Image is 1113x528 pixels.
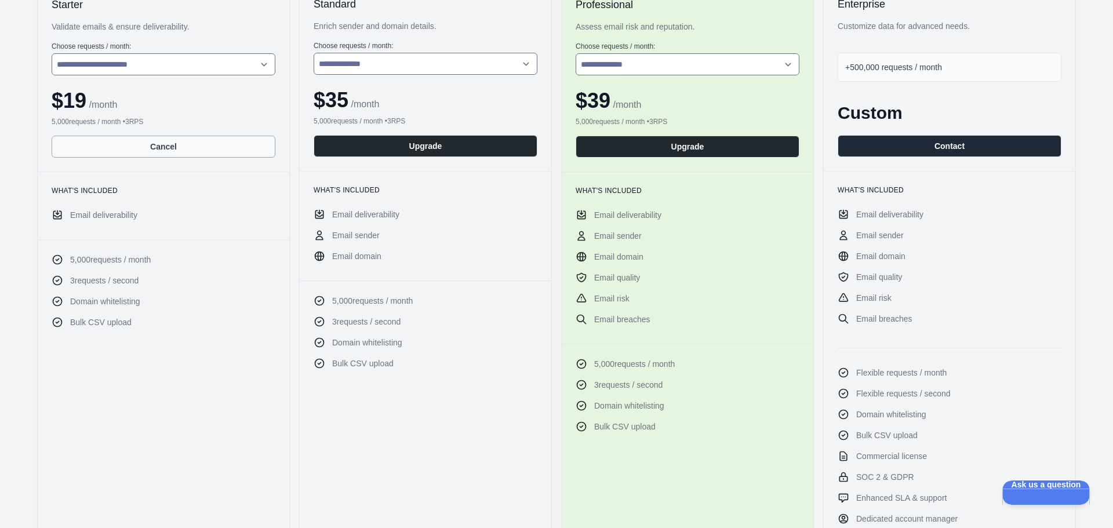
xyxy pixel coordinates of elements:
[1002,480,1090,505] iframe: Help Scout Beacon - Open
[314,135,537,157] button: Upgrade
[576,117,799,126] div: 5,000 requests / month • 3 RPS
[838,135,1061,157] button: Contact
[314,116,537,126] div: 5,000 requests / month • 3 RPS
[576,136,799,158] button: Upgrade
